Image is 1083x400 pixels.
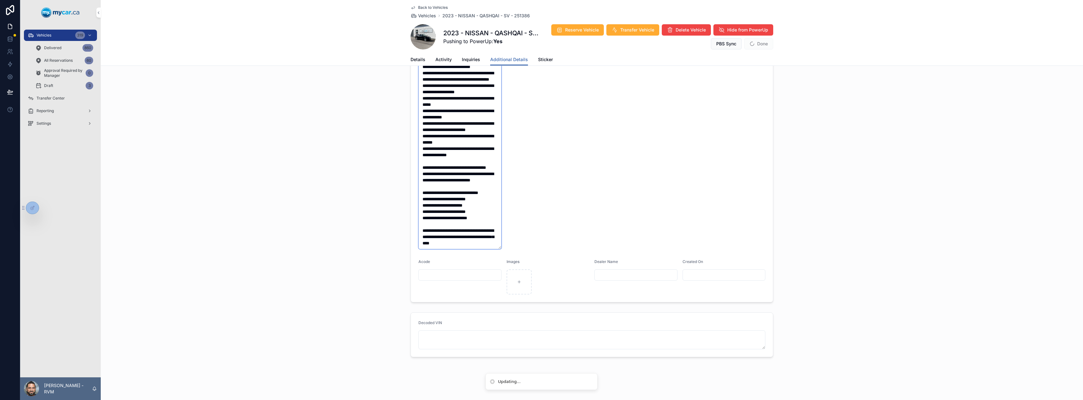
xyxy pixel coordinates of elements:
[683,259,703,264] span: Created On
[41,8,80,18] img: App logo
[37,96,65,101] span: Transfer Center
[31,42,97,54] a: Delivered860
[31,80,97,91] a: Draft3
[713,24,773,36] button: Hide from PowerUp
[620,27,654,33] span: Transfer Vehicle
[411,13,436,19] a: Vehicles
[44,68,83,78] span: Approval Required by Manager
[37,33,51,38] span: Vehicles
[44,382,92,395] p: [PERSON_NAME] - RVM
[490,54,528,66] a: Additional Details
[24,105,97,117] a: Reporting
[37,108,54,113] span: Reporting
[418,259,430,264] span: Acode
[435,56,452,63] span: Activity
[443,37,540,45] span: Pushing to PowerUp:
[711,38,742,49] button: PBS Sync
[24,118,97,129] a: Settings
[24,93,97,104] a: Transfer Center
[24,30,97,41] a: Vehicles319
[418,320,442,325] span: Decoded VIN
[31,67,97,79] a: Approval Required by Manager0
[44,45,61,50] span: Delivered
[551,24,604,36] button: Reserve Vehicle
[443,29,540,37] h1: 2023 - NISSAN - QASHQAI - SV - 251386
[538,56,553,63] span: Sticker
[31,55,97,66] a: All Reservations60
[86,69,93,77] div: 0
[86,82,93,89] div: 3
[594,259,618,264] span: Dealer Name
[411,5,448,10] a: Back to Vehicles
[44,83,53,88] span: Draft
[442,13,530,19] a: 2023 - NISSAN - QASHQAI - SV - 251386
[493,38,502,44] strong: Yes
[418,13,436,19] span: Vehicles
[85,57,93,64] div: 60
[418,5,448,10] span: Back to Vehicles
[75,31,85,39] div: 319
[462,56,480,63] span: Inquiries
[37,121,51,126] span: Settings
[507,259,519,264] span: Images
[727,27,768,33] span: Hide from PowerUp
[411,56,425,63] span: Details
[20,25,101,137] div: scrollable content
[565,27,599,33] span: Reserve Vehicle
[676,27,706,33] span: Delete Vehicle
[538,54,553,66] a: Sticker
[44,58,73,63] span: All Reservations
[662,24,711,36] button: Delete Vehicle
[411,54,425,66] a: Details
[435,54,452,66] a: Activity
[490,56,528,63] span: Additional Details
[606,24,659,36] button: Transfer Vehicle
[462,54,480,66] a: Inquiries
[82,44,93,52] div: 860
[716,41,736,47] span: PBS Sync
[498,379,521,385] div: Updating...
